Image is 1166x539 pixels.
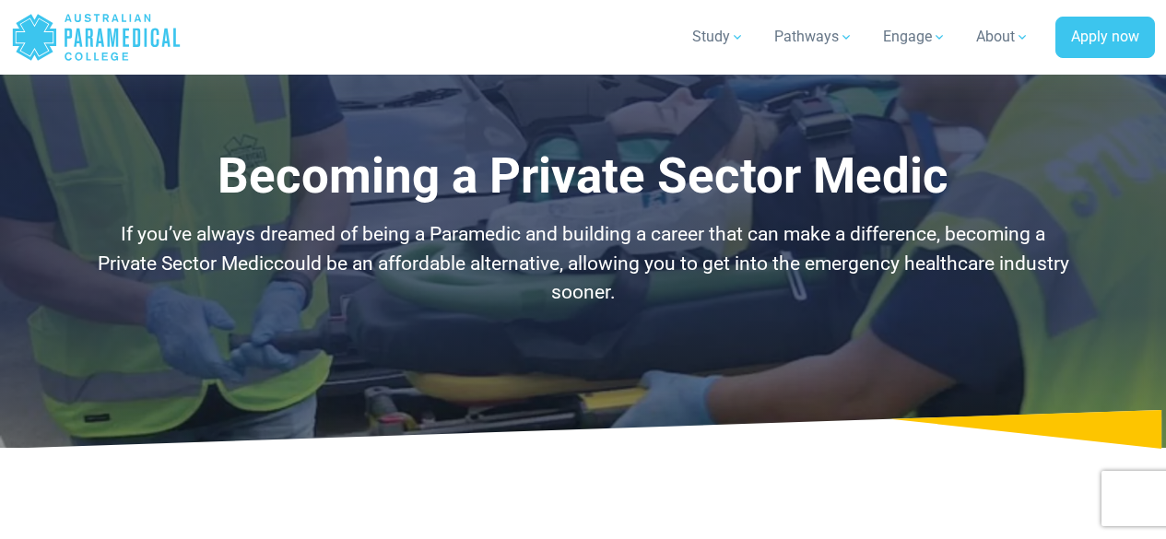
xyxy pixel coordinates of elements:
[11,7,182,67] a: Australian Paramedical College
[763,11,865,63] a: Pathways
[681,11,756,63] a: Study
[1055,17,1155,59] a: Apply now
[872,11,958,63] a: Engage
[965,11,1041,63] a: About
[274,252,1069,304] span: could be an affordable alternative, allowing you to get into the emergency healthcare industry so...
[98,223,1046,275] span: If you’ve always dreamed of being a Paramedic and building a career that can make a difference, b...
[97,147,1069,205] h1: Becoming a Private Sector Medic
